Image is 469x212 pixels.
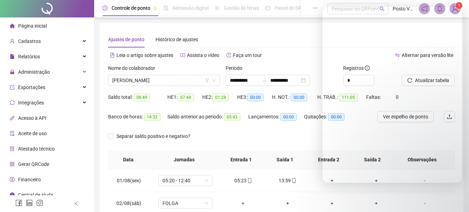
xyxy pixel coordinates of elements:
span: Gestão de férias [224,5,259,11]
span: 00:00 [291,94,307,101]
span: pushpin [153,6,157,10]
span: qrcode [10,162,15,167]
span: file-text [110,53,115,58]
div: Saldo total: [108,93,167,101]
span: Ajustes de ponto [108,37,144,42]
th: Saída 1 [263,150,307,169]
span: 05:43 [224,113,240,121]
div: - [404,199,445,207]
span: 08:49 [134,94,150,101]
div: HE 1: [167,93,202,101]
span: info-circle [10,192,15,197]
span: Posto Veja LTDA [393,5,415,13]
span: 01/08(sex) [117,178,141,183]
span: solution [10,146,15,151]
div: HE 3: [237,93,272,101]
span: Acesso à API [18,115,46,121]
span: Atestado técnico [18,146,55,152]
label: Período [226,64,247,72]
div: HE 2: [202,93,237,101]
span: linkedin [26,199,33,206]
span: mobile [291,178,296,183]
span: Painel do DP [274,5,302,11]
span: 00:00 [247,94,264,101]
span: 00:00 [280,113,297,121]
span: facebook [15,199,22,206]
div: + [271,199,304,207]
span: left [74,201,79,206]
th: Entrada 1 [219,150,263,169]
span: search [379,6,385,12]
span: audit [10,131,15,136]
div: H. NOT.: [272,93,317,101]
span: instagram [36,199,43,206]
span: 02/08(sáb) [116,200,141,206]
div: + [315,199,348,207]
span: home [10,23,15,28]
span: export [10,85,15,90]
span: Aceite de uso [18,131,47,136]
span: 1 [458,3,460,8]
span: Página inicial [18,23,47,29]
span: Admissão digital [173,5,209,11]
span: Integrações [18,100,44,105]
th: Data [108,150,149,169]
span: lock [10,70,15,74]
span: api [10,116,15,120]
iframe: Intercom live chat [323,7,462,183]
span: Gerar QRCode [18,161,49,167]
span: dashboard [265,6,270,10]
th: Jornadas [149,150,219,169]
div: Lançamentos: [248,113,304,121]
span: sun [215,6,220,10]
div: + [360,199,393,207]
span: file [10,54,15,59]
span: sync [10,100,15,105]
span: youtube [180,53,185,58]
div: + [315,177,348,184]
th: Entrada 2 [307,150,350,169]
span: Assista o vídeo [187,52,219,58]
span: mobile [247,178,252,183]
iframe: Intercom live chat [445,188,462,205]
label: Nome do colaborador [108,64,160,72]
div: H. TRAB.: [317,93,366,101]
span: WILLIAM RIBEIRO SOARES [112,75,216,86]
span: ellipsis [313,6,318,10]
span: Leia o artigo sobre ajustes [116,52,173,58]
span: Central de ajuda [18,192,53,198]
span: clock-circle [103,6,107,10]
span: 14:32 [144,113,160,121]
span: Financeiro [18,177,41,182]
span: notification [421,6,428,12]
span: Faça um tour [233,52,262,58]
span: swap-right [262,78,267,83]
img: 38916 [450,3,460,14]
div: Quitações: [304,113,353,121]
span: history [226,53,231,58]
span: user-add [10,39,15,44]
div: 05:23 [227,177,260,184]
div: 13:59 [271,177,304,184]
span: Controle de ponto [112,5,150,11]
span: Relatórios [18,54,40,59]
span: Administração [18,69,50,75]
span: FOLGA [162,198,208,209]
sup: Atualize o seu contato no menu Meus Dados [455,2,462,9]
div: + [227,199,260,207]
span: to [262,78,267,83]
div: Banco de horas: [108,113,167,121]
span: Cadastros [18,38,41,44]
span: 01:28 [212,94,229,101]
span: 05:20 - 12:40 [162,175,208,186]
span: 07:44 [177,94,194,101]
span: Separar saldo positivo e negativo? [114,132,193,140]
span: file-done [164,6,168,10]
span: dollar [10,177,15,182]
span: bell [437,6,443,12]
span: down [212,78,216,82]
span: Histórico de ajustes [156,37,198,42]
span: filter [205,78,209,82]
span: Exportações [18,85,45,90]
div: Saldo anterior ao período: [167,113,248,121]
